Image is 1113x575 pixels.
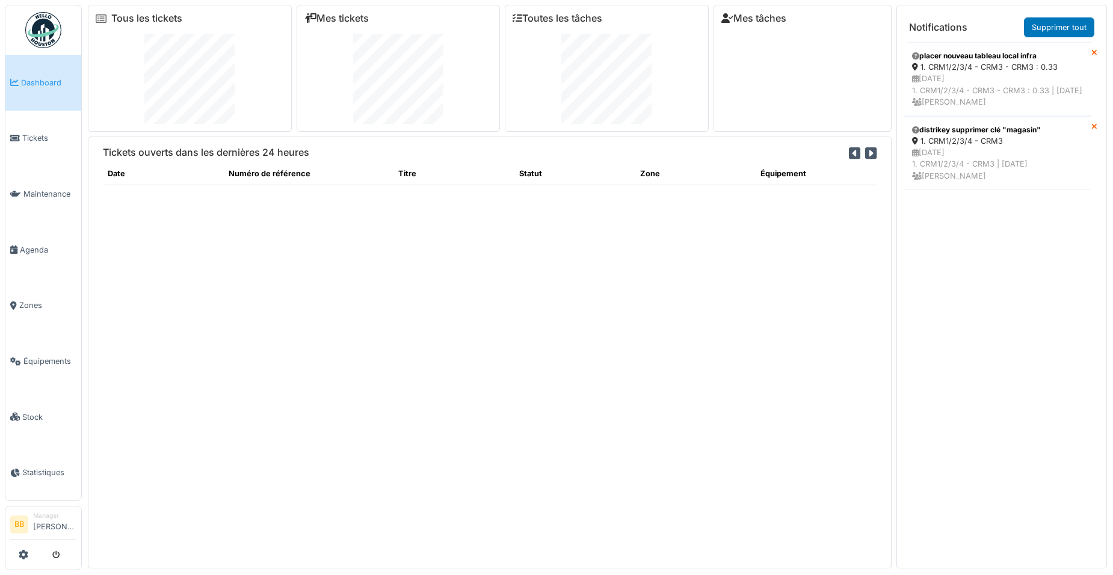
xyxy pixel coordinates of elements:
[103,147,309,158] h6: Tickets ouverts dans les dernières 24 heures
[22,411,76,423] span: Stock
[22,132,76,144] span: Tickets
[635,163,756,185] th: Zone
[5,55,81,111] a: Dashboard
[904,42,1091,116] a: placer nouveau tableau local infra 1. CRM1/2/3/4 - CRM3 - CRM3 : 0.33 [DATE]1. CRM1/2/3/4 - CRM3 ...
[912,51,1084,61] div: placer nouveau tableau local infra
[1024,17,1094,37] a: Supprimer tout
[224,163,393,185] th: Numéro de référence
[904,116,1091,190] a: distrikey supprimer clé "magasin" 1. CRM1/2/3/4 - CRM3 [DATE]1. CRM1/2/3/4 - CRM3 | [DATE] [PERSO...
[5,333,81,389] a: Équipements
[20,244,76,256] span: Agenda
[393,163,514,185] th: Titre
[5,111,81,167] a: Tickets
[513,13,602,24] a: Toutes les tâches
[5,222,81,278] a: Agenda
[5,166,81,222] a: Maintenance
[5,389,81,445] a: Stock
[721,13,786,24] a: Mes tâches
[5,278,81,334] a: Zones
[33,511,76,520] div: Manager
[103,163,224,185] th: Date
[909,22,967,33] h6: Notifications
[111,13,182,24] a: Tous les tickets
[5,445,81,501] a: Statistiques
[304,13,369,24] a: Mes tickets
[912,61,1084,73] div: 1. CRM1/2/3/4 - CRM3 - CRM3 : 0.33
[19,300,76,311] span: Zones
[10,515,28,533] li: BB
[23,355,76,367] span: Équipements
[25,12,61,48] img: Badge_color-CXgf-gQk.svg
[912,125,1084,135] div: distrikey supprimer clé "magasin"
[23,188,76,200] span: Maintenance
[912,147,1084,182] div: [DATE] 1. CRM1/2/3/4 - CRM3 | [DATE] [PERSON_NAME]
[22,467,76,478] span: Statistiques
[21,77,76,88] span: Dashboard
[10,511,76,540] a: BB Manager[PERSON_NAME]
[756,163,877,185] th: Équipement
[912,135,1084,147] div: 1. CRM1/2/3/4 - CRM3
[912,73,1084,108] div: [DATE] 1. CRM1/2/3/4 - CRM3 - CRM3 : 0.33 | [DATE] [PERSON_NAME]
[33,511,76,537] li: [PERSON_NAME]
[514,163,635,185] th: Statut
